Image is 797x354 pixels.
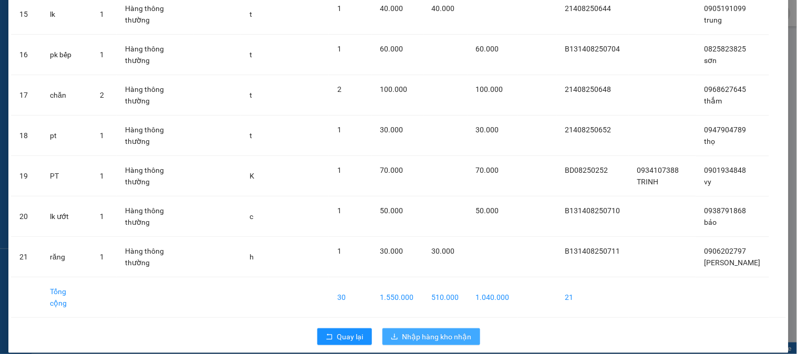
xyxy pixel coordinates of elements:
[476,45,499,53] span: 60.000
[100,172,104,180] span: 1
[565,247,620,255] span: B131408250711
[565,4,612,13] span: 21408250644
[705,258,761,267] span: [PERSON_NAME]
[432,247,455,255] span: 30.000
[337,331,364,342] span: Quay lại
[42,116,91,156] td: pt
[337,247,341,255] span: 1
[476,85,503,93] span: 100.000
[423,277,468,318] td: 510.000
[705,137,716,145] span: thọ
[705,56,717,65] span: sơn
[557,277,629,318] td: 21
[329,277,371,318] td: 30
[637,178,659,186] span: TRINH
[337,45,341,53] span: 1
[117,75,193,116] td: Hàng thông thường
[250,91,252,99] span: t
[705,247,747,255] span: 0906202797
[380,247,403,255] span: 30.000
[565,126,612,134] span: 21408250652
[250,131,252,140] span: t
[100,10,104,18] span: 1
[117,35,193,75] td: Hàng thông thường
[42,237,91,277] td: răng
[371,277,423,318] td: 1.550.000
[565,45,620,53] span: B131408250704
[42,156,91,196] td: PT
[705,178,712,186] span: vy
[432,4,455,13] span: 40.000
[100,131,104,140] span: 1
[11,196,42,237] td: 20
[705,126,747,134] span: 0947904789
[380,206,403,215] span: 50.000
[326,333,333,341] span: rollback
[391,333,398,341] span: download
[117,196,193,237] td: Hàng thông thường
[476,166,499,174] span: 70.000
[402,331,472,342] span: Nhập hàng kho nhận
[317,328,372,345] button: rollbackQuay lại
[337,85,341,93] span: 2
[637,166,679,174] span: 0934107388
[250,172,254,180] span: K
[705,166,747,174] span: 0901934848
[11,116,42,156] td: 18
[337,206,341,215] span: 1
[337,126,341,134] span: 1
[380,45,403,53] span: 60.000
[705,45,747,53] span: 0825823825
[705,4,747,13] span: 0905191099
[705,16,722,24] span: trung
[42,75,91,116] td: chăn
[100,91,104,99] span: 2
[117,237,193,277] td: Hàng thông thường
[380,126,403,134] span: 30.000
[42,196,91,237] td: lk ướt
[11,35,42,75] td: 16
[42,277,91,318] td: Tổng cộng
[476,206,499,215] span: 50.000
[11,75,42,116] td: 17
[250,253,254,261] span: h
[382,328,480,345] button: downloadNhập hàng kho nhận
[100,212,104,221] span: 1
[337,4,341,13] span: 1
[11,237,42,277] td: 21
[337,166,341,174] span: 1
[117,116,193,156] td: Hàng thông thường
[250,50,252,59] span: t
[11,156,42,196] td: 19
[565,85,612,93] span: 21408250648
[380,85,407,93] span: 100.000
[42,35,91,75] td: pk bếp
[250,10,252,18] span: t
[117,156,193,196] td: Hàng thông thường
[565,206,620,215] span: B131408250710
[476,126,499,134] span: 30.000
[380,166,403,174] span: 70.000
[705,206,747,215] span: 0938791868
[100,253,104,261] span: 1
[468,277,518,318] td: 1.040.000
[100,50,104,59] span: 1
[380,4,403,13] span: 40.000
[705,97,722,105] span: thắm
[705,85,747,93] span: 0968627645
[705,218,717,226] span: bảo
[565,166,608,174] span: BD08250252
[250,212,253,221] span: c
